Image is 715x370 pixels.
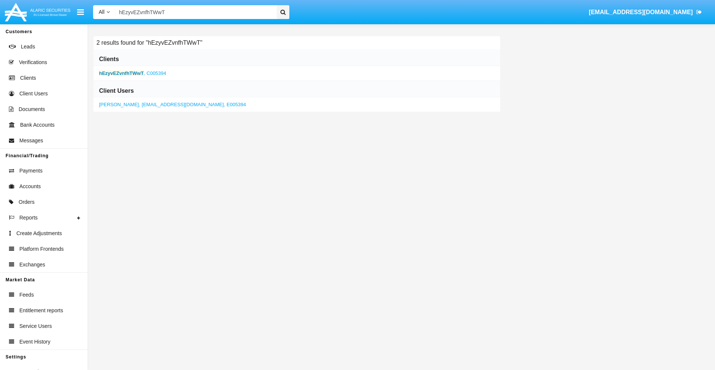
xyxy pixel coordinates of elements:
span: Payments [19,167,42,175]
span: Entitlement reports [19,307,63,314]
span: Bank Accounts [20,121,55,129]
span: All [99,9,105,15]
span: [EMAIL_ADDRESS][DOMAIN_NAME] [589,9,693,15]
a: [EMAIL_ADDRESS][DOMAIN_NAME] [585,2,706,23]
a: , [99,70,166,76]
span: Documents [19,105,45,113]
span: Create Adjustments [16,230,62,237]
span: E005394 [227,102,246,107]
span: Messages [19,137,43,145]
span: Leads [21,43,35,51]
span: [EMAIL_ADDRESS][DOMAIN_NAME], [142,102,225,107]
span: Clients [20,74,36,82]
h6: Client Users [99,87,134,95]
span: Client Users [19,90,48,98]
span: Exchanges [19,261,45,269]
span: Platform Frontends [19,245,64,253]
span: Event History [19,338,50,346]
span: Verifications [19,58,47,66]
b: hEzyvEZvnfhTWwT [99,70,144,76]
img: Logo image [4,1,71,23]
span: C005394 [147,70,166,76]
input: Search [115,5,274,19]
a: , [99,102,246,107]
span: Feeds [19,291,34,299]
span: [PERSON_NAME] [99,102,139,107]
h6: Clients [99,55,119,63]
h6: 2 results found for "hEzyvEZvnfhTWwT" [93,36,205,49]
span: Reports [19,214,38,222]
span: Orders [19,198,35,206]
a: All [93,8,115,16]
span: Accounts [19,183,41,190]
span: Service Users [19,322,52,330]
